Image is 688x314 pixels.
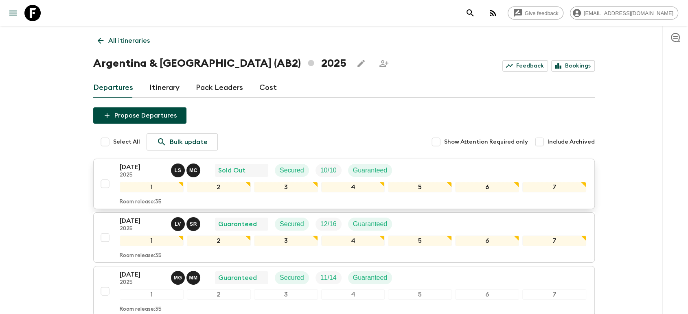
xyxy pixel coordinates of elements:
[522,182,586,192] div: 7
[551,60,595,72] a: Bookings
[93,33,154,49] a: All itineraries
[376,55,392,72] span: Share this itinerary
[522,235,586,246] div: 7
[388,289,452,300] div: 5
[175,167,182,174] p: L S
[93,55,346,72] h1: Argentina & [GEOGRAPHIC_DATA] (AB2) 2025
[254,289,318,300] div: 3
[320,166,337,175] p: 10 / 10
[321,289,385,300] div: 4
[579,10,678,16] span: [EMAIL_ADDRESS][DOMAIN_NAME]
[353,55,369,72] button: Edit this itinerary
[120,172,164,179] p: 2025
[455,182,519,192] div: 6
[93,159,595,209] button: [DATE]2025Luana Seara, Mariano CenzanoSold OutSecuredTrip FillGuaranteed1234567Room release:35
[120,235,184,246] div: 1
[190,221,197,227] p: S R
[254,235,318,246] div: 3
[120,279,164,286] p: 2025
[171,271,202,285] button: MGMM
[570,7,678,20] div: [EMAIL_ADDRESS][DOMAIN_NAME]
[522,289,586,300] div: 7
[321,235,385,246] div: 4
[254,182,318,192] div: 3
[502,60,548,72] a: Feedback
[120,182,184,192] div: 1
[275,271,309,284] div: Secured
[93,107,186,124] button: Propose Departures
[171,273,202,280] span: Marcella Granatiere, Matias Molina
[113,138,140,146] span: Select All
[321,182,385,192] div: 4
[455,289,519,300] div: 6
[280,166,304,175] p: Secured
[120,270,164,279] p: [DATE]
[171,220,202,226] span: Lucas Valentim, Sol Rodriguez
[189,275,197,281] p: M M
[218,219,257,229] p: Guaranteed
[171,166,202,172] span: Luana Seara, Mariano Cenzano
[353,273,388,283] p: Guaranteed
[171,217,202,231] button: LVSR
[187,235,251,246] div: 2
[388,182,452,192] div: 5
[120,226,164,232] p: 2025
[320,219,337,229] p: 12 / 16
[218,166,245,175] p: Sold Out
[120,162,164,172] p: [DATE]
[187,182,251,192] div: 2
[280,219,304,229] p: Secured
[196,78,243,98] a: Pack Leaders
[259,78,277,98] a: Cost
[120,216,164,226] p: [DATE]
[120,289,184,300] div: 1
[5,5,21,21] button: menu
[316,271,342,284] div: Trip Fill
[508,7,563,20] a: Give feedback
[316,218,342,231] div: Trip Fill
[320,273,337,283] p: 11 / 14
[353,166,388,175] p: Guaranteed
[388,235,452,246] div: 5
[353,219,388,229] p: Guaranteed
[108,36,150,46] p: All itineraries
[455,235,519,246] div: 6
[171,164,202,177] button: LSMC
[93,78,133,98] a: Departures
[275,164,309,177] div: Secured
[218,273,257,283] p: Guaranteed
[280,273,304,283] p: Secured
[120,253,162,259] p: Room release: 35
[462,5,478,21] button: search adventures
[444,138,528,146] span: Show Attention Required only
[275,218,309,231] div: Secured
[170,137,208,147] p: Bulk update
[316,164,342,177] div: Trip Fill
[520,10,563,16] span: Give feedback
[187,289,251,300] div: 2
[147,133,218,150] a: Bulk update
[149,78,180,98] a: Itinerary
[93,212,595,263] button: [DATE]2025Lucas Valentim, Sol RodriguezGuaranteedSecuredTrip FillGuaranteed1234567Room release:35
[548,138,595,146] span: Include Archived
[174,275,182,281] p: M G
[120,306,162,313] p: Room release: 35
[120,199,162,205] p: Room release: 35
[175,221,181,227] p: L V
[189,167,197,174] p: M C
